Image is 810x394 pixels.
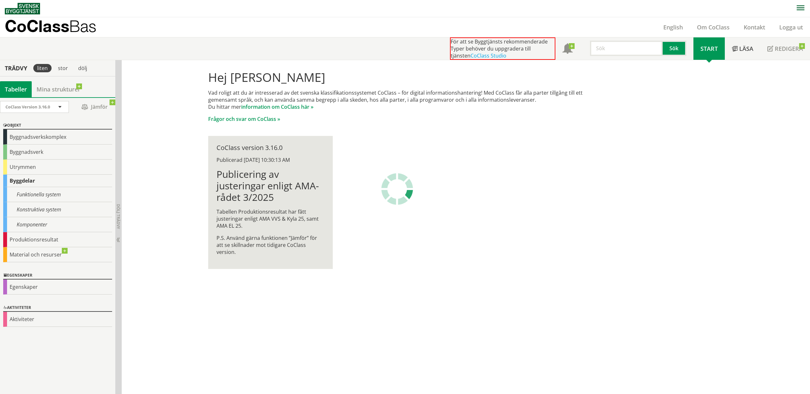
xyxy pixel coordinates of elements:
[208,89,602,110] p: Vad roligt att du är intresserad av det svenska klassifikationssystemet CoClass – för digital inf...
[33,64,52,72] div: liten
[217,156,324,163] div: Publicerad [DATE] 10:30:13 AM
[3,232,112,247] div: Produktionsresultat
[3,280,112,295] div: Egenskaper
[3,187,112,202] div: Funktionella system
[3,217,112,232] div: Komponenter
[3,145,112,160] div: Byggnadsverk
[690,23,737,31] a: Om CoClass
[737,23,772,31] a: Kontakt
[74,64,91,72] div: dölj
[725,37,760,60] a: Läsa
[5,22,96,30] p: CoClass
[69,17,96,35] span: Bas
[3,247,112,262] div: Material och resurser
[772,23,810,31] a: Logga ut
[3,175,112,187] div: Byggdelar
[590,41,663,56] input: Sök
[656,23,690,31] a: English
[116,204,121,229] span: Dölj trädvy
[217,144,324,151] div: CoClass version 3.16.0
[663,41,686,56] button: Sök
[54,64,72,72] div: stor
[760,37,810,60] a: Redigera
[75,101,114,113] span: Jämför
[775,45,803,52] span: Redigera
[700,45,718,52] span: Start
[208,70,602,84] h1: Hej [PERSON_NAME]
[3,122,112,130] div: Objekt
[381,173,413,205] img: Laddar
[450,37,555,60] div: För att se Byggtjänsts rekommenderade Typer behöver du uppgradera till tjänsten
[208,115,280,122] a: Frågor och svar om CoClass »
[739,45,753,52] span: Läsa
[3,202,112,217] div: Konstruktiva system
[5,3,40,14] img: Svensk Byggtjänst
[5,104,50,110] span: CoClass Version 3.16.0
[5,17,110,37] a: CoClassBas
[217,234,324,256] p: P.S. Använd gärna funktionen ”Jämför” för att se skillnader mot tidigare CoClass version.
[562,44,573,54] span: Notifikationer
[241,103,314,110] a: information om CoClass här »
[3,130,112,145] div: Byggnadsverkskomplex
[3,304,112,312] div: Aktiviteter
[3,160,112,175] div: Utrymmen
[3,272,112,280] div: Egenskaper
[1,65,31,72] div: Trädvy
[470,52,506,59] a: CoClass Studio
[217,208,324,229] p: Tabellen Produktionsresultat har fått justeringar enligt AMA VVS & Kyla 25, samt AMA EL 25.
[693,37,725,60] a: Start
[217,169,324,203] h1: Publicering av justeringar enligt AMA-rådet 3/2025
[32,81,85,97] a: Mina strukturer
[3,312,112,327] div: Aktiviteter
